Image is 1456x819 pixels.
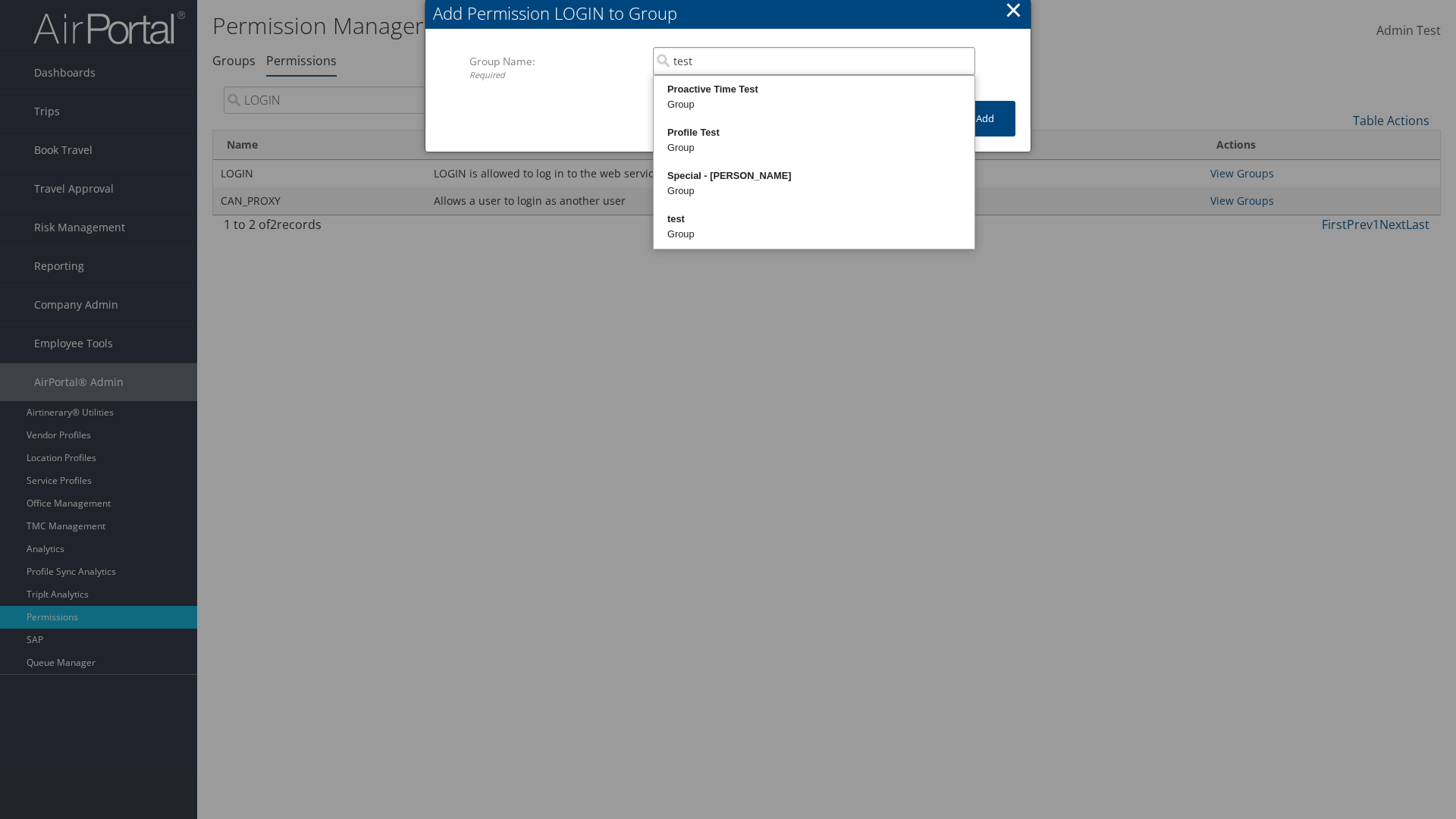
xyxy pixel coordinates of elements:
[656,184,972,199] div: Group
[653,47,975,75] input: Search Group...
[656,82,972,97] div: Proactive Time Test
[955,101,1015,136] button: Add
[433,2,1031,25] div: Add Permission LOGIN to Group
[656,168,972,184] div: Special - [PERSON_NAME]
[656,97,972,112] div: Group
[656,227,972,242] div: Group
[656,140,972,155] div: Group
[469,47,642,89] label: Group Name:
[656,212,972,227] div: test
[656,125,972,140] div: Profile Test
[469,69,642,82] div: Required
